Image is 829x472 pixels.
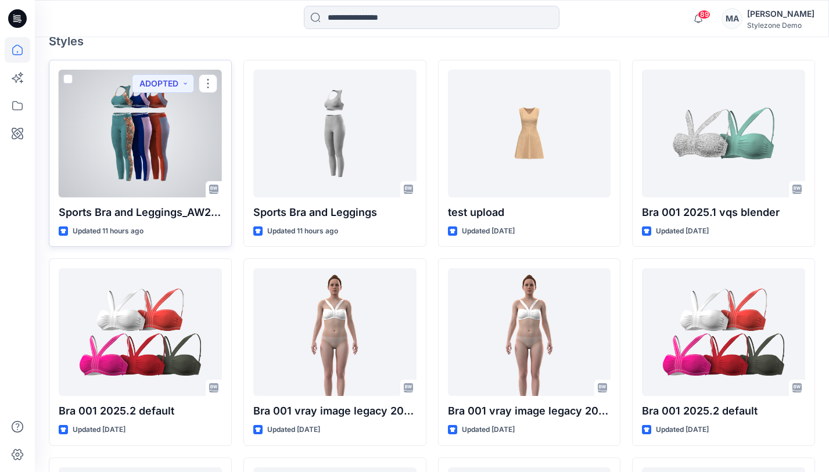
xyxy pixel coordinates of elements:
[253,268,417,396] a: Bra 001 vray image legacy 2025.2
[656,225,709,237] p: Updated [DATE]
[59,204,222,221] p: Sports Bra and Leggings_AW2027
[462,225,515,237] p: Updated [DATE]
[253,70,417,197] a: Sports Bra and Leggings
[642,403,805,419] p: Bra 001 2025.2 default
[448,204,611,221] p: test upload
[747,7,814,21] div: [PERSON_NAME]
[656,424,709,436] p: Updated [DATE]
[462,424,515,436] p: Updated [DATE]
[448,70,611,197] a: test upload
[59,70,222,197] a: Sports Bra and Leggings_AW2027
[59,268,222,396] a: Bra 001 2025.2 default
[73,424,125,436] p: Updated [DATE]
[698,10,710,19] span: 89
[448,403,611,419] p: Bra 001 vray image legacy 2025.2
[448,268,611,396] a: Bra 001 vray image legacy 2025.2
[747,21,814,30] div: Stylezone Demo
[722,8,742,29] div: MA
[59,403,222,419] p: Bra 001 2025.2 default
[253,204,417,221] p: Sports Bra and Leggings
[642,70,805,197] a: Bra 001 2025.1 vqs blender
[49,34,815,48] h4: Styles
[267,225,338,237] p: Updated 11 hours ago
[253,403,417,419] p: Bra 001 vray image legacy 2025.2
[73,225,143,237] p: Updated 11 hours ago
[267,424,320,436] p: Updated [DATE]
[642,204,805,221] p: Bra 001 2025.1 vqs blender
[642,268,805,396] a: Bra 001 2025.2 default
